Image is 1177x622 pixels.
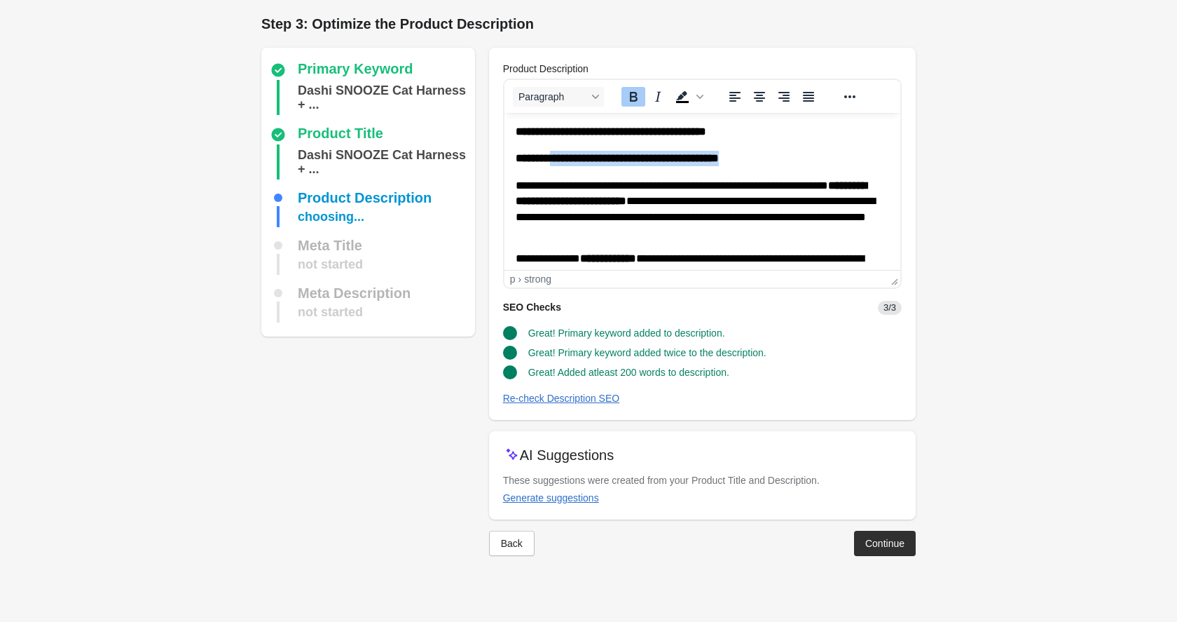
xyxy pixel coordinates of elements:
span: Great! Primary keyword added twice to the description. [528,347,766,358]
button: Reveal or hide additional toolbar items [838,87,862,107]
div: Meta Title [298,238,362,252]
div: Back [501,538,523,549]
button: Align center [748,87,771,107]
button: Align right [772,87,796,107]
div: Dashi SNOOZE Cat Harness + Leash [298,80,469,115]
div: Re-check Description SEO [503,393,620,404]
button: Bold [621,87,645,107]
button: Align left [723,87,747,107]
div: Generate suggestions [503,492,599,503]
div: p [510,273,516,285]
button: Blocks [513,87,604,107]
div: Product Title [298,126,383,143]
div: not started [298,302,363,323]
button: Italic [646,87,670,107]
div: Meta Description [298,286,411,300]
div: not started [298,254,363,275]
div: Press the Up and Down arrow keys to resize the editor. [886,271,900,288]
div: Product Description [298,191,432,205]
iframe: Rich Text Area [504,113,900,270]
button: Re-check Description SEO [497,386,626,411]
button: Continue [854,531,916,556]
span: These suggestions were created from your Product Title and Description. [503,475,820,486]
div: › [518,273,521,285]
div: Continue [865,538,904,549]
span: Paragraph [518,91,587,102]
button: Generate suggestions [497,485,605,511]
span: 3/3 [878,301,902,315]
span: Great! Primary keyword added to description. [528,327,725,339]
div: Primary Keyword [298,62,413,79]
button: Back [489,531,535,556]
div: Background color [670,87,705,107]
div: choosing... [298,206,364,227]
p: AI Suggestions [520,445,614,465]
span: SEO Checks [503,302,561,313]
label: Product Description [503,62,588,76]
div: Dashi SNOOZE Cat Harness + Leash XS (20-30cm) [298,144,469,180]
div: strong [524,273,551,285]
h1: Step 3: Optimize the Product Description [261,14,916,34]
button: Justify [797,87,820,107]
span: Great! Added atleast 200 words to description. [528,367,729,378]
